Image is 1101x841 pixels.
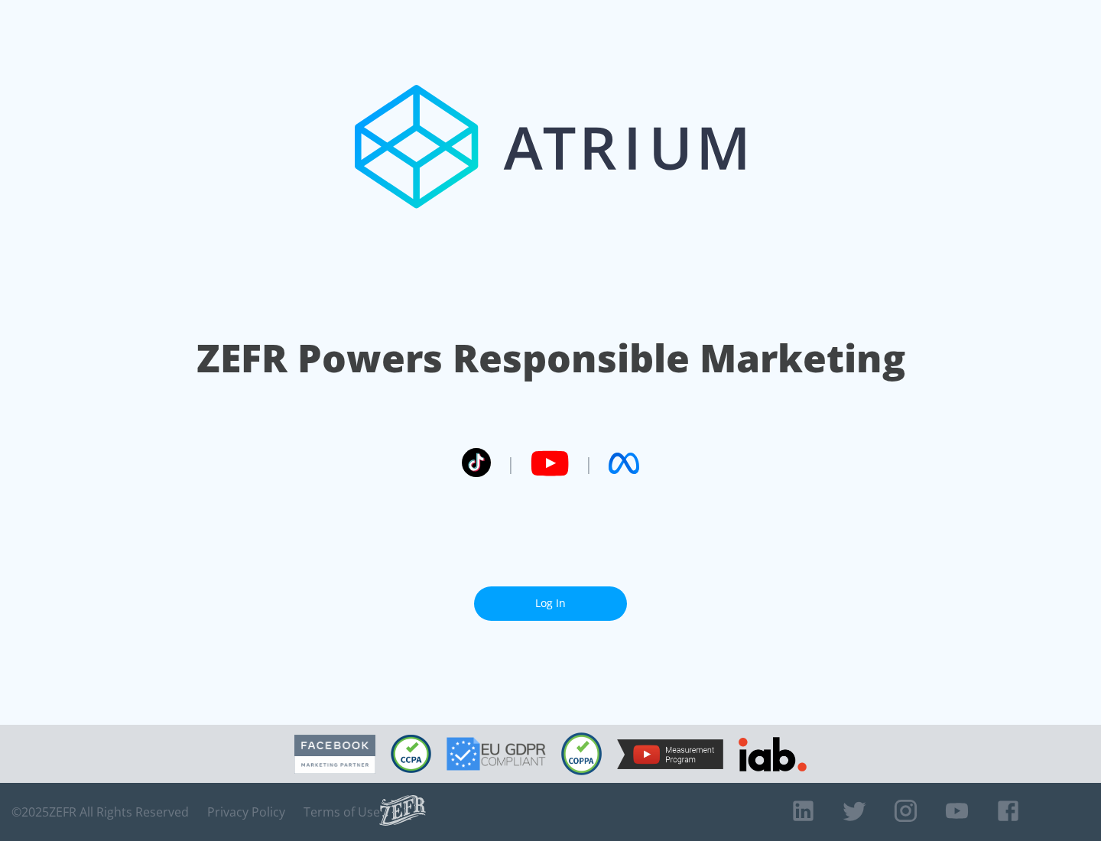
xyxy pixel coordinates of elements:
img: COPPA Compliant [561,732,602,775]
img: YouTube Measurement Program [617,739,723,769]
h1: ZEFR Powers Responsible Marketing [196,332,905,385]
a: Privacy Policy [207,804,285,820]
span: © 2025 ZEFR All Rights Reserved [11,804,189,820]
span: | [584,452,593,475]
a: Terms of Use [304,804,380,820]
img: CCPA Compliant [391,735,431,773]
img: GDPR Compliant [447,737,546,771]
span: | [506,452,515,475]
img: IAB [739,737,807,771]
img: Facebook Marketing Partner [294,735,375,774]
a: Log In [474,586,627,621]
